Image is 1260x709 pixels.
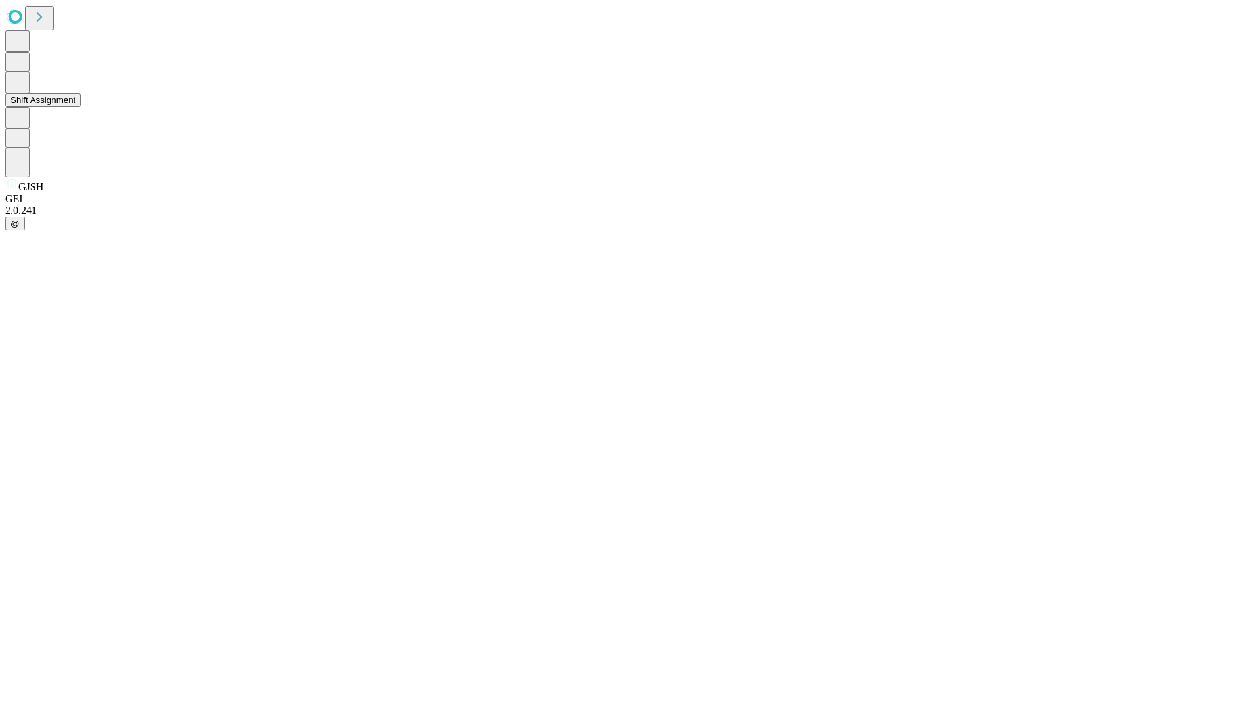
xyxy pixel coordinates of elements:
span: GJSH [18,181,43,192]
button: @ [5,217,25,230]
div: 2.0.241 [5,205,1255,217]
button: Shift Assignment [5,93,81,107]
span: @ [10,219,20,228]
div: GEI [5,193,1255,205]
